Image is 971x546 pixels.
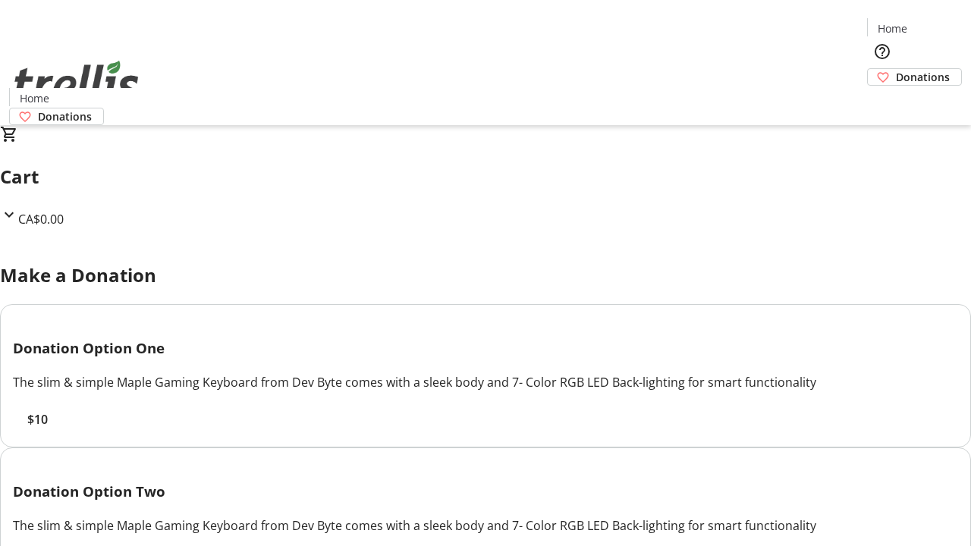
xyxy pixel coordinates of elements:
a: Home [868,20,916,36]
span: Home [20,90,49,106]
div: The slim & simple Maple Gaming Keyboard from Dev Byte comes with a sleek body and 7- Color RGB LE... [13,516,958,535]
button: $10 [13,410,61,428]
img: Orient E2E Organization 9N6DeoeNRN's Logo [9,44,144,120]
h3: Donation Option One [13,337,958,359]
span: Donations [38,108,92,124]
span: CA$0.00 [18,211,64,227]
h3: Donation Option Two [13,481,958,502]
a: Donations [9,108,104,125]
div: The slim & simple Maple Gaming Keyboard from Dev Byte comes with a sleek body and 7- Color RGB LE... [13,373,958,391]
button: Help [867,36,897,67]
span: $10 [27,410,48,428]
a: Donations [867,68,962,86]
span: Donations [896,69,950,85]
button: Cart [867,86,897,116]
span: Home [878,20,907,36]
a: Home [10,90,58,106]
